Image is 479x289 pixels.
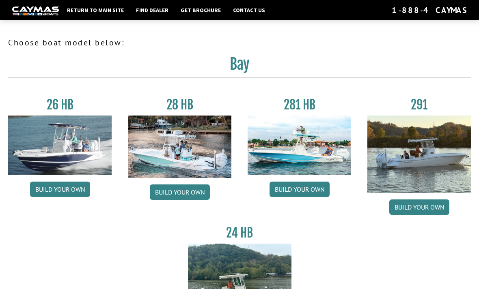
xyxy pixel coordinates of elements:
[128,97,231,112] h3: 28 HB
[8,97,112,112] h3: 26 HB
[248,116,351,175] img: 28-hb-twin.jpg
[270,182,330,197] a: Build your own
[8,36,471,49] p: Choose boat model below:
[8,116,112,175] img: 26_new_photo_resized.jpg
[150,184,210,200] a: Build your own
[177,5,225,15] a: Get Brochure
[12,6,59,15] img: white-logo-c9c8dbefe5ff5ceceb0f0178aa75bf4bb51f6bca0971e226c86eb53dfe498488.png
[248,97,351,112] h3: 281 HB
[188,225,291,240] h3: 24 HB
[367,97,471,112] h3: 291
[128,116,231,178] img: 28_hb_thumbnail_for_caymas_connect.jpg
[132,5,173,15] a: Find Dealer
[367,116,471,193] img: 291_Thumbnail.jpg
[30,182,90,197] a: Build your own
[229,5,269,15] a: Contact Us
[389,199,449,215] a: Build your own
[63,5,128,15] a: Return to main site
[392,5,467,15] div: 1-888-4CAYMAS
[8,55,471,78] h2: Bay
